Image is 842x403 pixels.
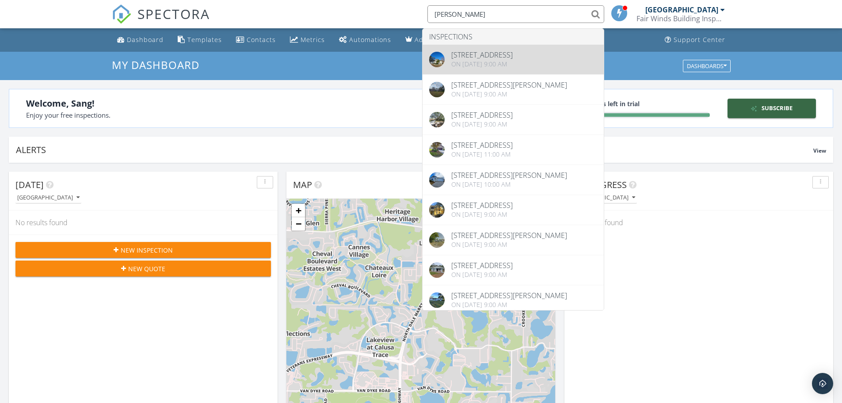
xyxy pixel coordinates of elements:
img: data [429,292,445,308]
img: streetview [429,112,445,127]
a: SPECTORA [112,12,210,31]
a: [STREET_ADDRESS][PERSON_NAME] On [DATE] 9:00 am [423,225,604,255]
div: Dashboards [687,63,727,69]
div: Dashboard [127,35,164,44]
img: 6901484%2Fcover_photos%2F1itbMYwVLDH2Ipx0HF7G%2Foriginal.jpeg [429,142,445,157]
div: No results found [564,211,833,234]
div: No results found [9,211,278,234]
button: [GEOGRAPHIC_DATA] [571,192,637,204]
div: Contacts [247,35,276,44]
div: [STREET_ADDRESS] [451,142,513,149]
a: [STREET_ADDRESS] On [DATE] 9:00 am [423,45,604,74]
div: On [DATE] 10:00 am [451,181,567,188]
img: 3893548%2Fcover_photos%2FsYefMjA8l5KZHsWjtt1l%2Foriginal.jpeg [429,262,445,278]
button: New Inspection [15,242,271,258]
img: streetview [429,232,445,248]
img: 6079848%2Fcover_photos%2FCDap0phYJbWAQJATOGTz%2Foriginal.jpeg [429,172,445,188]
img: 5574661%2Fcover_photos%2FrF0OsKnsLMpEuV8v8z9C%2Foriginal.5574661-1698324961325 [429,202,445,218]
div: [STREET_ADDRESS] [451,51,513,58]
div: On [DATE] 9:00 am [451,241,567,248]
div: Welcome, Sang! [26,97,421,110]
img: The Best Home Inspection Software - Spectora [112,4,131,24]
a: Metrics [286,32,328,48]
span: New Quote [128,264,165,273]
div: [STREET_ADDRESS][PERSON_NAME] [451,81,567,88]
a: Subscribe [728,99,816,118]
a: [STREET_ADDRESS][PERSON_NAME] On [DATE] 9:00 am [423,75,604,104]
div: Templates [187,35,222,44]
a: Zoom in [292,204,305,217]
div: On [DATE] 11:00 am [451,151,513,158]
a: [STREET_ADDRESS] On [DATE] 11:00 am [423,135,604,165]
button: New Quote [15,261,271,276]
span: Map [293,179,312,191]
div: Advanced [415,35,447,44]
div: On [DATE] 9:00 am [451,91,567,98]
img: 8045438%2Fcover_photos%2FWvtjQZhkvHITkgORwTWc%2Foriginal.8045438-1738763698278 [429,82,445,97]
a: Templates [174,32,225,48]
div: [STREET_ADDRESS] [451,262,513,269]
span: New Inspection [121,246,173,255]
div: On [DATE] 9:00 am [451,121,513,128]
div: Fair Winds Building Inspection Services, LLC [636,14,725,23]
div: Open Intercom Messenger [812,373,833,394]
img: icon-sparkles-377fab4bbd7c819a5895.svg [751,105,762,112]
div: On [DATE] 9:00 am [451,301,567,308]
a: [STREET_ADDRESS] On [DATE] 9:00 am [423,105,604,134]
div: [STREET_ADDRESS][PERSON_NAME] [451,232,567,239]
a: Zoom out [292,217,305,230]
a: Support Center [661,32,729,48]
div: [STREET_ADDRESS][PERSON_NAME] [451,292,567,299]
div: [GEOGRAPHIC_DATA] [573,195,635,201]
a: Dashboard [114,32,167,48]
span: [DATE] [15,179,44,191]
div: Metrics [301,35,325,44]
button: Dashboards [683,60,731,72]
div: Enjoy your free inspections. [26,110,421,120]
a: [STREET_ADDRESS] On [DATE] 9:00 am [423,195,604,225]
span: SPECTORA [137,4,210,23]
div: Alerts [16,144,813,156]
span: View [813,147,826,154]
a: Contacts [232,32,279,48]
div: -1305 Inspections left in trial [552,99,710,108]
div: [STREET_ADDRESS][PERSON_NAME] [451,172,567,179]
a: Advanced [402,32,451,48]
div: On [DATE] 9:00 am [451,271,513,278]
div: Subscribe [731,104,812,113]
div: On [DATE] 9:00 am [451,211,513,218]
a: [STREET_ADDRESS][PERSON_NAME] On [DATE] 9:00 am [423,285,604,315]
a: Automations (Basic) [335,32,395,48]
img: 8069850%2Fcover_photos%2FBC2jimckJCpvQnqxj9Ma%2Foriginal.8069850-1738849931172 [429,52,445,67]
a: [STREET_ADDRESS] On [DATE] 9:00 am [423,255,604,285]
a: [STREET_ADDRESS][PERSON_NAME] On [DATE] 10:00 am [423,165,604,195]
span: My Dashboard [112,58,199,72]
div: [GEOGRAPHIC_DATA] [645,5,718,14]
div: Automations [349,35,391,44]
div: [STREET_ADDRESS] [451,111,513,119]
div: On [DATE] 9:00 am [451,61,513,68]
div: [GEOGRAPHIC_DATA] [17,195,80,201]
input: Search everything... [427,5,604,23]
button: [GEOGRAPHIC_DATA] [15,192,81,204]
li: Inspections [423,29,604,45]
div: [STREET_ADDRESS] [451,202,513,209]
div: Support Center [674,35,725,44]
